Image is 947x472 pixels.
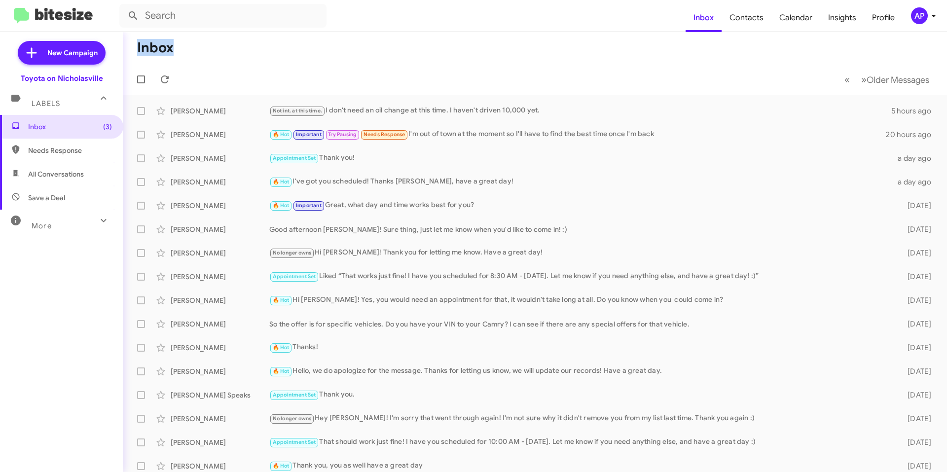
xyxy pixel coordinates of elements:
[171,153,269,163] div: [PERSON_NAME]
[171,272,269,282] div: [PERSON_NAME]
[273,368,290,374] span: 🔥 Hot
[273,250,312,256] span: No longer owns
[28,145,112,155] span: Needs Response
[273,155,316,161] span: Appointment Set
[269,271,892,282] div: Liked “That works just fine! I have you scheduled for 8:30 AM - [DATE]. Let me know if you need a...
[171,248,269,258] div: [PERSON_NAME]
[892,248,939,258] div: [DATE]
[686,3,722,32] a: Inbox
[171,319,269,329] div: [PERSON_NAME]
[867,74,929,85] span: Older Messages
[886,130,939,140] div: 20 hours ago
[903,7,936,24] button: AP
[844,73,850,86] span: «
[32,99,60,108] span: Labels
[273,202,290,209] span: 🔥 Hot
[269,105,891,116] div: I don't need an oil change at this time. I haven't driven 10,000 yet.
[892,319,939,329] div: [DATE]
[269,247,892,258] div: Hi [PERSON_NAME]! Thank you for letting me know. Have a great day!
[839,70,935,90] nav: Page navigation example
[892,390,939,400] div: [DATE]
[269,436,892,448] div: That should work just fine! I have you scheduled for 10:00 AM - [DATE]. Let me know if you need a...
[892,272,939,282] div: [DATE]
[28,193,65,203] span: Save a Deal
[891,106,939,116] div: 5 hours ago
[28,122,112,132] span: Inbox
[892,153,939,163] div: a day ago
[838,70,856,90] button: Previous
[892,414,939,424] div: [DATE]
[103,122,112,132] span: (3)
[364,131,405,138] span: Needs Response
[171,366,269,376] div: [PERSON_NAME]
[171,224,269,234] div: [PERSON_NAME]
[171,106,269,116] div: [PERSON_NAME]
[269,389,892,400] div: Thank you.
[892,177,939,187] div: a day ago
[771,3,820,32] a: Calendar
[269,200,892,211] div: Great, what day and time works best for you?
[892,461,939,471] div: [DATE]
[911,7,928,24] div: AP
[18,41,106,65] a: New Campaign
[171,177,269,187] div: [PERSON_NAME]
[892,343,939,353] div: [DATE]
[269,152,892,164] div: Thank you!
[21,73,103,83] div: Toyota on Nicholasville
[864,3,903,32] a: Profile
[269,129,886,140] div: I'm out of town at the moment so I'll have to find the best time once I'm back
[273,344,290,351] span: 🔥 Hot
[269,413,892,424] div: Hey [PERSON_NAME]! I'm sorry that went through again! I'm not sure why it didn't remove you from ...
[269,176,892,187] div: I've got you scheduled! Thanks [PERSON_NAME], have a great day!
[273,131,290,138] span: 🔥 Hot
[296,202,322,209] span: Important
[273,392,316,398] span: Appointment Set
[119,4,327,28] input: Search
[273,179,290,185] span: 🔥 Hot
[269,294,892,306] div: Hi [PERSON_NAME]! Yes, you would need an appointment for that, it wouldn't take long at all. Do y...
[892,201,939,211] div: [DATE]
[171,130,269,140] div: [PERSON_NAME]
[722,3,771,32] a: Contacts
[296,131,322,138] span: Important
[273,297,290,303] span: 🔥 Hot
[855,70,935,90] button: Next
[171,201,269,211] div: [PERSON_NAME]
[47,48,98,58] span: New Campaign
[892,437,939,447] div: [DATE]
[171,343,269,353] div: [PERSON_NAME]
[328,131,357,138] span: Try Pausing
[269,365,892,377] div: Hello, we do apologize for the message. Thanks for letting us know, we will update our records! H...
[861,73,867,86] span: »
[171,390,269,400] div: [PERSON_NAME] Speaks
[171,414,269,424] div: [PERSON_NAME]
[820,3,864,32] a: Insights
[273,108,322,114] span: Not int. at this time.
[171,437,269,447] div: [PERSON_NAME]
[892,366,939,376] div: [DATE]
[32,221,52,230] span: More
[273,273,316,280] span: Appointment Set
[269,224,892,234] div: Good afternoon [PERSON_NAME]! Sure thing, just let me know when you'd like to come in! :)
[137,40,174,56] h1: Inbox
[171,461,269,471] div: [PERSON_NAME]
[171,295,269,305] div: [PERSON_NAME]
[269,342,892,353] div: Thanks!
[892,224,939,234] div: [DATE]
[892,295,939,305] div: [DATE]
[269,460,892,472] div: Thank you, you as well have a great day
[273,439,316,445] span: Appointment Set
[273,415,312,422] span: No longer owns
[28,169,84,179] span: All Conversations
[273,463,290,469] span: 🔥 Hot
[269,319,892,329] div: So the offer is for specific vehicles. Do you have your VIN to your Camry? I can see if there are...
